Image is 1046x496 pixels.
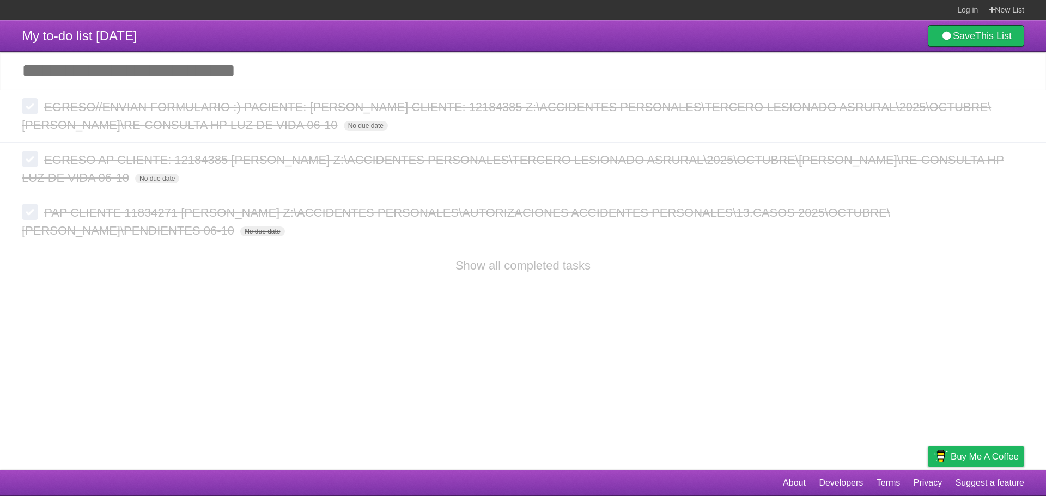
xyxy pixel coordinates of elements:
[344,121,388,131] span: No due date
[22,28,137,43] span: My to-do list [DATE]
[240,226,284,236] span: No due date
[22,151,38,167] label: Done
[928,446,1024,467] a: Buy me a coffee
[455,259,591,272] a: Show all completed tasks
[22,98,38,114] label: Done
[22,204,38,220] label: Done
[877,473,901,493] a: Terms
[956,473,1024,493] a: Suggest a feature
[22,206,890,237] span: PAP CLIENTE 11834271 [PERSON_NAME] Z:\ACCIDENTES PERSONALES\AUTORIZACIONES ACCIDENTES PERSONALES\...
[933,447,948,466] img: Buy me a coffee
[135,174,179,183] span: No due date
[22,100,991,132] span: EGRESO//ENVIAN FORMULARIO :) PACIENTE: [PERSON_NAME] CLIENTE: 12184385 Z:\ACCIDENTES PERSONALES\T...
[975,30,1012,41] b: This List
[951,447,1019,466] span: Buy me a coffee
[819,473,863,493] a: Developers
[783,473,806,493] a: About
[914,473,942,493] a: Privacy
[22,153,1004,185] span: EGRESO AP CLIENTE: 12184385 [PERSON_NAME] Z:\ACCIDENTES PERSONALES\TERCERO LESIONADO ASRURAL\2025...
[928,25,1024,47] a: SaveThis List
